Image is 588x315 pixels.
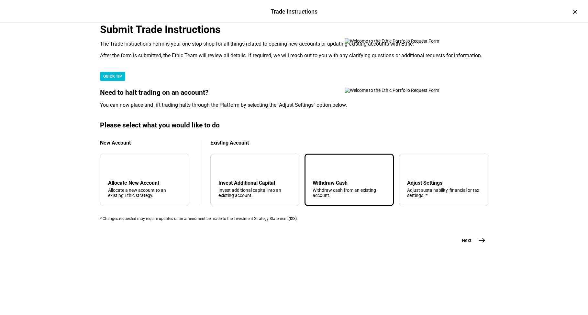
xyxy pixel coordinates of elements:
[454,234,488,247] button: Next
[109,163,117,171] mat-icon: add
[100,102,488,108] div: You can now place and lift trading halts through the Platform by selecting the "Adjust Settings" ...
[100,41,488,47] div: The Trade Instructions Form is your one-stop-shop for all things related to opening new accounts ...
[345,38,461,44] img: Welcome to the Ethic Portfolio Request Form
[478,236,486,244] mat-icon: east
[108,188,181,198] div: Allocate a new account to an existing Ethic strategy.
[100,121,488,129] div: Please select what you would like to do
[100,89,488,97] div: Need to halt trading on an account?
[313,180,386,186] div: Withdraw Cash
[314,163,322,171] mat-icon: arrow_upward
[220,163,227,171] mat-icon: arrow_downward
[100,72,125,81] div: QUICK TIP
[100,216,488,221] div: * Changes requested may require updates or an amendment be made to the Investment Strategy Statem...
[100,23,488,36] div: Submit Trade Instructions
[407,180,480,186] div: Adjust Settings
[100,52,488,59] div: After the form is submitted, the Ethic Team will review all details. If required, we will reach o...
[271,7,317,16] div: Trade Instructions
[345,88,461,93] img: Welcome to the Ethic Portfolio Request Form
[100,140,189,146] div: New Account
[407,188,480,198] div: Adjust sustainability, financial or tax settings. *
[407,162,417,172] mat-icon: tune
[462,237,472,244] span: Next
[218,188,292,198] div: Invest additional capital into an existing account.
[108,180,181,186] div: Allocate New Account
[313,188,386,198] div: Withdraw cash from an existing account.
[210,140,488,146] div: Existing Account
[570,6,580,17] div: ×
[218,180,292,186] div: Invest Additional Capital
